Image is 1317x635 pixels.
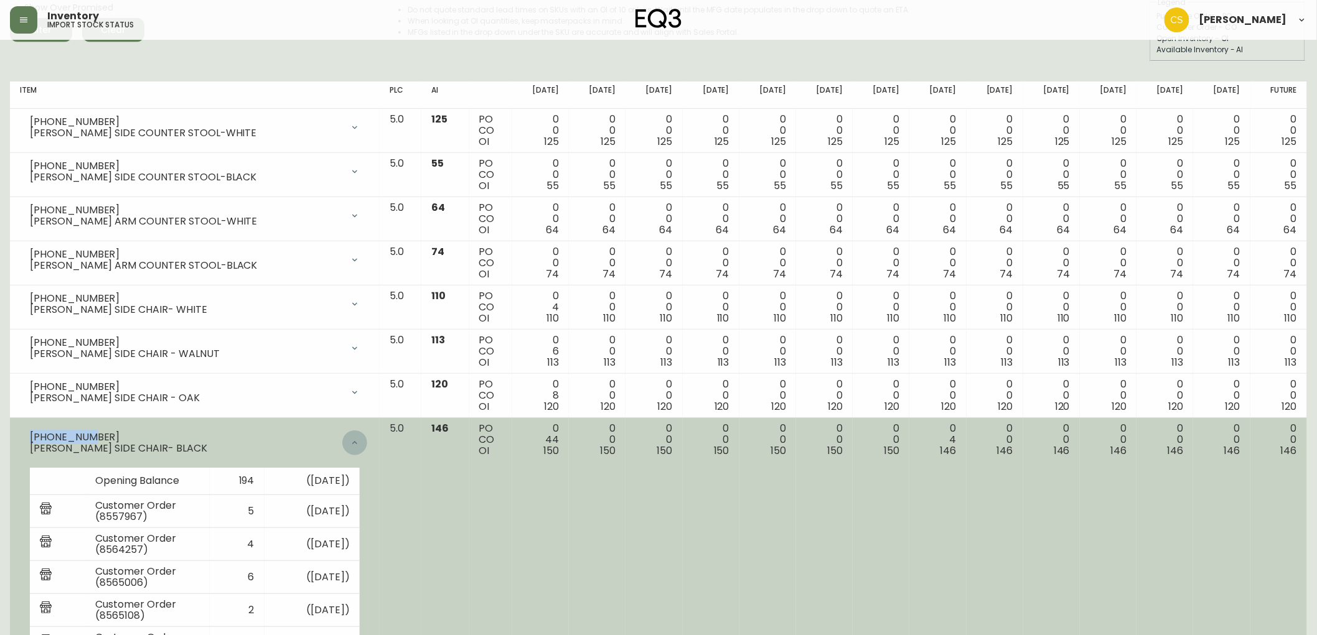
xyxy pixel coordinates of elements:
[1260,114,1297,147] div: 0 0
[1229,355,1240,369] span: 113
[1114,311,1127,325] span: 110
[853,81,909,109] th: [DATE]
[380,81,421,109] th: PLC
[886,267,899,281] span: 74
[522,379,559,412] div: 0 8
[863,379,899,412] div: 0 0
[40,568,52,583] img: retail_report.svg
[1033,158,1070,192] div: 0 0
[1282,134,1297,149] span: 125
[635,202,672,236] div: 0 0
[1226,399,1240,414] span: 120
[20,158,370,185] div: [PHONE_NUMBER][PERSON_NAME] SIDE COUNTER STOOL-BLACK
[602,223,616,237] span: 64
[693,114,729,147] div: 0 0
[693,246,729,280] div: 0 0
[522,202,559,236] div: 0 0
[1057,223,1070,237] span: 64
[863,423,899,457] div: 0 0
[806,290,843,324] div: 0 0
[1090,246,1127,280] div: 0 0
[1170,223,1183,237] span: 64
[1090,379,1127,412] div: 0 0
[919,290,956,324] div: 0 0
[522,423,559,457] div: 0 44
[660,267,673,281] span: 74
[546,178,559,193] span: 55
[479,423,502,457] div: PO CO
[714,443,729,458] span: 150
[1090,114,1127,147] div: 0 0
[479,134,490,149] span: OI
[635,9,682,29] img: logo
[544,399,559,414] span: 120
[1193,81,1250,109] th: [DATE]
[1033,114,1070,147] div: 0 0
[1203,423,1240,457] div: 0 0
[522,158,559,192] div: 0 0
[601,134,616,149] span: 125
[479,267,490,281] span: OI
[919,335,956,368] div: 0 0
[919,246,956,280] div: 0 0
[579,246,616,280] div: 0 0
[635,158,672,192] div: 0 0
[601,399,616,414] span: 120
[546,311,559,325] span: 110
[977,379,1013,412] div: 0 0
[749,290,786,324] div: 0 0
[919,158,956,192] div: 0 0
[942,134,957,149] span: 125
[626,81,682,109] th: [DATE]
[715,399,729,414] span: 120
[1171,311,1184,325] span: 110
[579,202,616,236] div: 0 0
[693,335,729,368] div: 0 0
[998,399,1013,414] span: 120
[579,335,616,368] div: 0 0
[806,202,843,236] div: 0 0
[1057,178,1070,193] span: 55
[40,503,52,517] img: retail_report.svg
[945,355,957,369] span: 113
[1172,355,1184,369] span: 113
[863,114,899,147] div: 0 0
[1169,134,1184,149] span: 125
[1260,158,1297,192] div: 0 0
[635,423,672,457] div: 0 0
[1033,290,1070,324] div: 0 0
[30,249,342,260] div: [PHONE_NUMBER]
[479,399,490,414] span: OI
[773,223,786,237] span: 64
[749,158,786,192] div: 0 0
[828,134,843,149] span: 125
[1033,202,1070,236] div: 0 0
[1227,267,1240,281] span: 74
[603,311,616,325] span: 110
[693,158,729,192] div: 0 0
[888,311,900,325] span: 110
[660,178,673,193] span: 55
[1114,178,1127,193] span: 55
[1260,202,1297,236] div: 0 0
[603,178,616,193] span: 55
[717,178,729,193] span: 55
[635,246,672,280] div: 0 0
[944,311,957,325] span: 110
[1199,15,1287,25] span: [PERSON_NAME]
[547,355,559,369] span: 113
[380,109,421,153] td: 5.0
[479,158,502,192] div: PO CO
[421,81,469,109] th: AI
[1115,355,1127,369] span: 113
[431,377,448,391] span: 120
[739,81,796,109] th: [DATE]
[544,134,559,149] span: 125
[579,158,616,192] div: 0 0
[635,114,672,147] div: 0 0
[796,81,853,109] th: [DATE]
[1146,290,1183,324] div: 0 0
[543,443,559,458] span: 150
[30,205,342,216] div: [PHONE_NUMBER]
[1023,81,1080,109] th: [DATE]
